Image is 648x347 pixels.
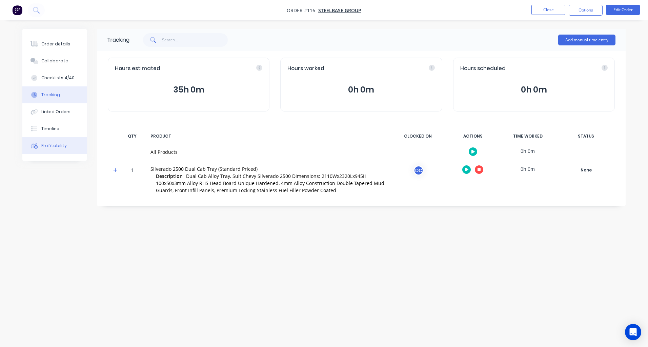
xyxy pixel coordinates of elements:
[502,161,553,177] div: 0h 0m
[569,5,603,16] button: Options
[413,165,424,176] div: DC
[287,65,324,73] span: Hours worked
[460,65,506,73] span: Hours scheduled
[156,173,384,193] span: Dual Cab Alloy Tray, Suit Chevy Silverado 2500 Dimensions: 2110Wx2320Lx945H 100x50x3mm Alloy RHS ...
[22,53,87,69] button: Collaborate
[41,109,70,115] div: Linked Orders
[287,83,435,96] button: 0h 0m
[460,83,608,96] button: 0h 0m
[41,58,68,64] div: Collaborate
[122,129,142,143] div: QTY
[41,75,75,81] div: Checklists 4/40
[562,166,610,175] div: None
[625,324,641,340] div: Open Intercom Messenger
[156,172,183,180] span: Description
[41,41,70,47] div: Order details
[107,36,129,44] div: Tracking
[150,165,384,172] div: Silverado 2500 Dual Cab Tray (Standard Priced)
[561,165,611,175] button: None
[606,5,640,15] button: Edit Order
[150,148,384,156] div: All Products
[41,92,60,98] div: Tracking
[22,103,87,120] button: Linked Orders
[115,83,262,96] button: 35h 0m
[531,5,565,15] button: Close
[41,126,59,132] div: Timeline
[287,7,318,14] span: Order #116 -
[392,129,443,143] div: CLOCKED ON
[22,120,87,137] button: Timeline
[41,143,67,149] div: Profitability
[115,65,160,73] span: Hours estimated
[557,129,615,143] div: STATUS
[146,129,388,143] div: PRODUCT
[22,137,87,154] button: Profitability
[22,36,87,53] button: Order details
[318,7,361,14] a: Steelbase Group
[22,86,87,103] button: Tracking
[502,129,553,143] div: TIME WORKED
[502,143,553,159] div: 0h 0m
[162,33,228,47] input: Search...
[122,162,142,199] div: 1
[447,129,498,143] div: ACTIONS
[558,35,615,45] button: Add manual time entry
[22,69,87,86] button: Checklists 4/40
[12,5,22,15] img: Factory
